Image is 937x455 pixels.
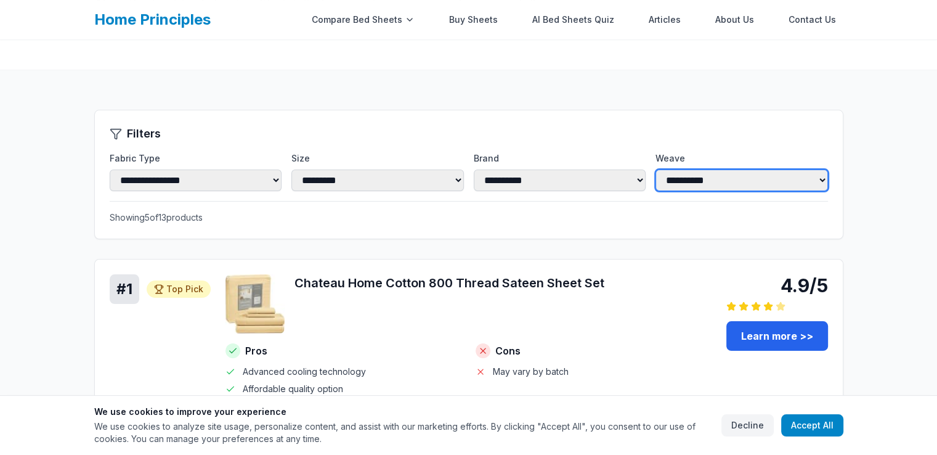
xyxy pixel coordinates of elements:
[110,211,828,224] p: Showing 5 of 13 products
[655,152,828,165] label: Weave
[525,7,622,32] a: AI Bed Sheets Quiz
[291,152,464,165] label: Size
[493,366,569,378] span: May vary by batch
[110,274,139,304] div: # 1
[442,7,505,32] a: Buy Sheets
[474,152,646,165] label: Brand
[166,283,203,295] span: Top Pick
[110,152,282,165] label: Fabric Type
[94,406,712,418] h3: We use cookies to improve your experience
[781,414,843,437] button: Accept All
[641,7,688,32] a: Articles
[781,7,843,32] a: Contact Us
[304,7,422,32] div: Compare Bed Sheets
[225,343,461,358] h4: Pros
[708,7,761,32] a: About Us
[476,343,712,358] h4: Cons
[225,274,285,334] img: Chateau Home Cotton 800 Thread Sateen Sheet Set - Cotton product image
[726,321,828,351] a: Learn more >>
[127,125,161,142] h2: Filters
[94,10,211,28] a: Home Principles
[243,366,366,378] span: Advanced cooling technology
[726,274,828,297] div: 4.9/5
[294,274,712,292] h3: Chateau Home Cotton 800 Thread Sateen Sheet Set
[94,420,712,445] p: We use cookies to analyze site usage, personalize content, and assist with our marketing efforts....
[243,383,343,395] span: Affordable quality option
[721,414,774,437] button: Decline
